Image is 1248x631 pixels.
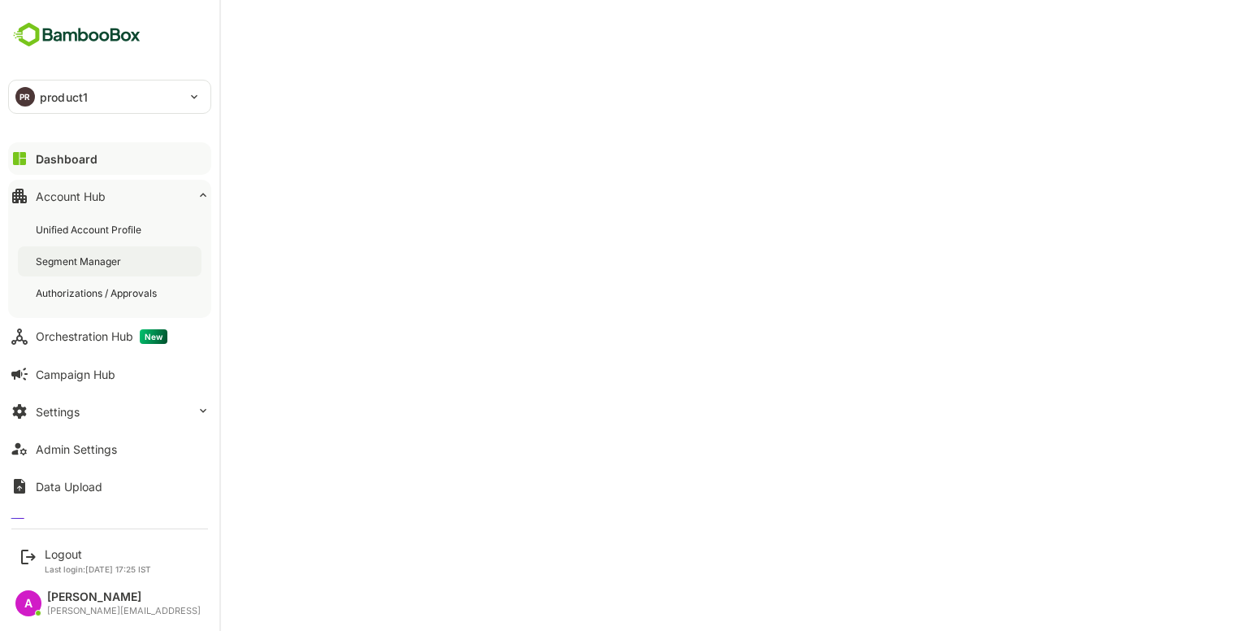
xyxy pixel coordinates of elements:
[36,152,97,166] div: Dashboard
[8,320,211,353] button: Orchestration HubNew
[47,590,201,604] div: [PERSON_NAME]
[36,517,65,531] div: Lumo
[8,395,211,428] button: Settings
[40,89,88,106] p: product1
[9,81,210,113] div: PRproduct1
[45,547,151,561] div: Logout
[36,223,145,237] div: Unified Account Profile
[15,87,35,107] div: PR
[47,606,201,616] div: [PERSON_NAME][EMAIL_ADDRESS]
[36,189,106,203] div: Account Hub
[8,142,211,175] button: Dashboard
[8,470,211,503] button: Data Upload
[36,368,115,381] div: Campaign Hub
[45,564,151,574] p: Last login: [DATE] 17:25 IST
[8,20,145,50] img: BambooboxFullLogoMark.5f36c76dfaba33ec1ec1367b70bb1252.svg
[36,405,80,419] div: Settings
[140,329,167,344] span: New
[8,180,211,212] button: Account Hub
[15,590,41,616] div: A
[36,329,167,344] div: Orchestration Hub
[36,480,102,494] div: Data Upload
[36,255,124,268] div: Segment Manager
[8,507,211,540] button: Lumo
[8,358,211,390] button: Campaign Hub
[36,286,160,300] div: Authorizations / Approvals
[8,433,211,465] button: Admin Settings
[36,442,117,456] div: Admin Settings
